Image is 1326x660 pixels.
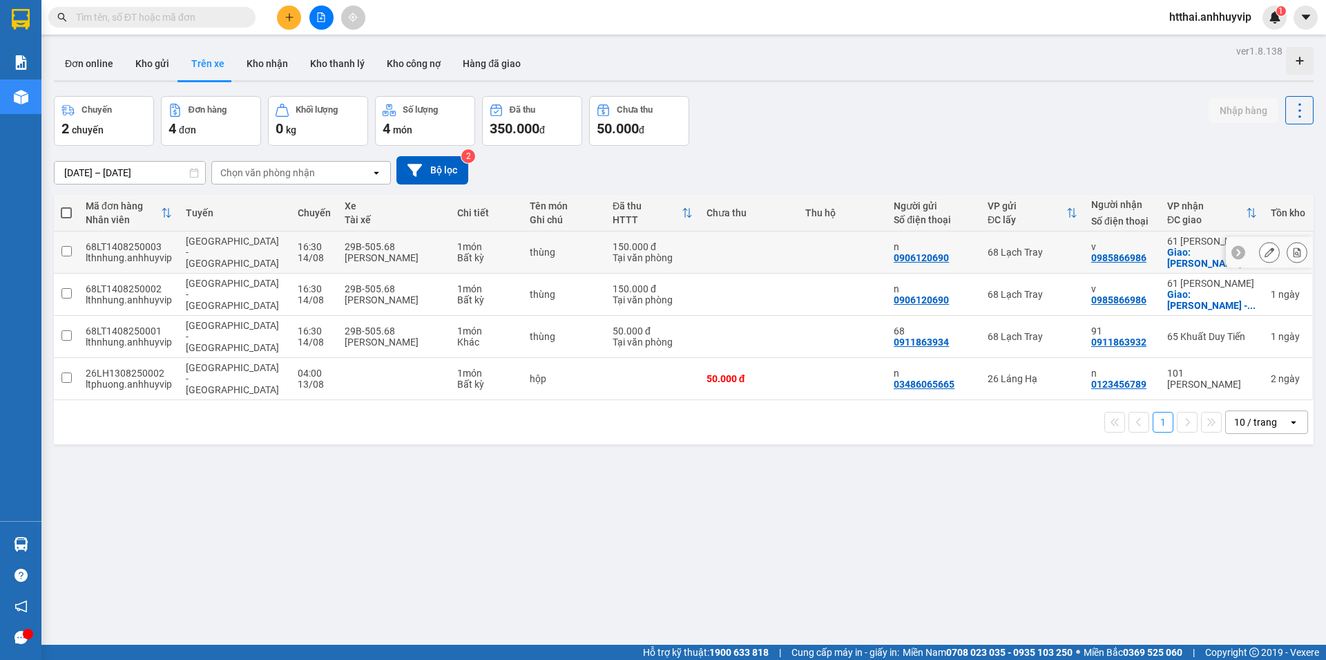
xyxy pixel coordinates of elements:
[86,214,161,225] div: Nhân viên
[298,326,331,337] div: 16:30
[375,96,475,146] button: Số lượng4món
[1278,289,1300,300] span: ngày
[14,537,28,551] img: warehouse-icon
[1123,647,1182,658] strong: 0369 525 060
[643,645,769,660] span: Hỗ trợ kỹ thuật:
[894,241,974,252] div: n
[1276,6,1286,16] sup: 1
[613,283,693,294] div: 150.000 đ
[457,326,515,337] div: 1 món
[597,120,639,137] span: 50.000
[988,200,1066,211] div: VP gửi
[57,12,67,22] span: search
[1153,412,1173,433] button: 1
[1278,373,1300,384] span: ngày
[189,105,227,115] div: Đơn hàng
[894,368,974,379] div: n
[1300,11,1312,23] span: caret-down
[268,96,368,146] button: Khối lượng0kg
[124,47,180,80] button: Kho gửi
[277,6,301,30] button: plus
[1167,289,1257,311] div: Giao: Foresa Xuân Phương - BDSMienphi, TT04-06, Đường Foresa 3, khu đô thị sinh thái, Nam Từ Liêm...
[894,214,974,225] div: Số điện thoại
[613,200,682,211] div: Đã thu
[86,368,172,379] div: 26LH1308250002
[345,252,444,263] div: [PERSON_NAME]
[894,294,949,305] div: 0906120690
[457,252,515,263] div: Bất kỳ
[186,207,283,218] div: Tuyến
[1158,8,1262,26] span: htthai.anhhuyvip
[452,47,532,80] button: Hàng đã giao
[1167,236,1257,247] div: 61 [PERSON_NAME]
[298,241,331,252] div: 16:30
[61,120,69,137] span: 2
[457,294,515,305] div: Bất kỳ
[179,124,196,135] span: đơn
[530,331,599,342] div: thùng
[894,379,954,390] div: 03486065665
[1271,289,1305,300] div: 1
[1091,326,1153,337] div: 91
[55,162,205,184] input: Select a date range.
[1076,650,1080,655] span: ⚪️
[1091,379,1146,390] div: 0123456789
[403,105,438,115] div: Số lượng
[1193,645,1195,660] span: |
[457,207,515,218] div: Chi tiết
[1084,645,1182,660] span: Miền Bắc
[539,124,545,135] span: đ
[1249,648,1259,657] span: copyright
[1167,368,1257,390] div: 101 [PERSON_NAME]
[348,12,358,22] span: aim
[1160,195,1264,232] th: Toggle SortBy
[457,368,515,379] div: 1 món
[613,337,693,348] div: Tại văn phòng
[530,214,599,225] div: Ghi chú
[613,326,693,337] div: 50.000 đ
[1286,47,1314,75] div: Tạo kho hàng mới
[345,241,444,252] div: 29B-505.68
[490,120,539,137] span: 350.000
[383,120,390,137] span: 4
[86,337,172,348] div: lthnhung.anhhuyvip
[1278,6,1283,16] span: 1
[988,214,1066,225] div: ĐC lấy
[186,278,279,311] span: [GEOGRAPHIC_DATA] - [GEOGRAPHIC_DATA]
[707,207,791,218] div: Chưa thu
[1271,373,1305,384] div: 2
[12,9,30,30] img: logo-vxr
[298,379,331,390] div: 13/08
[169,120,176,137] span: 4
[54,47,124,80] button: Đơn online
[613,294,693,305] div: Tại văn phòng
[530,373,599,384] div: hộp
[894,326,974,337] div: 68
[510,105,535,115] div: Đã thu
[1091,368,1153,379] div: n
[530,247,599,258] div: thùng
[161,96,261,146] button: Đơn hàng4đơn
[1269,11,1281,23] img: icon-new-feature
[1167,278,1257,289] div: 61 [PERSON_NAME]
[1091,294,1146,305] div: 0985866986
[617,105,653,115] div: Chưa thu
[14,90,28,104] img: warehouse-icon
[298,294,331,305] div: 14/08
[298,283,331,294] div: 16:30
[1209,98,1278,123] button: Nhập hàng
[1294,6,1318,30] button: caret-down
[298,368,331,379] div: 04:00
[709,647,769,658] strong: 1900 633 818
[299,47,376,80] button: Kho thanh lý
[286,124,296,135] span: kg
[894,200,974,211] div: Người gửi
[457,283,515,294] div: 1 món
[457,241,515,252] div: 1 món
[1288,417,1299,428] svg: open
[54,96,154,146] button: Chuyến2chuyến
[345,283,444,294] div: 29B-505.68
[946,647,1073,658] strong: 0708 023 035 - 0935 103 250
[981,195,1084,232] th: Toggle SortBy
[1091,199,1153,210] div: Người nhận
